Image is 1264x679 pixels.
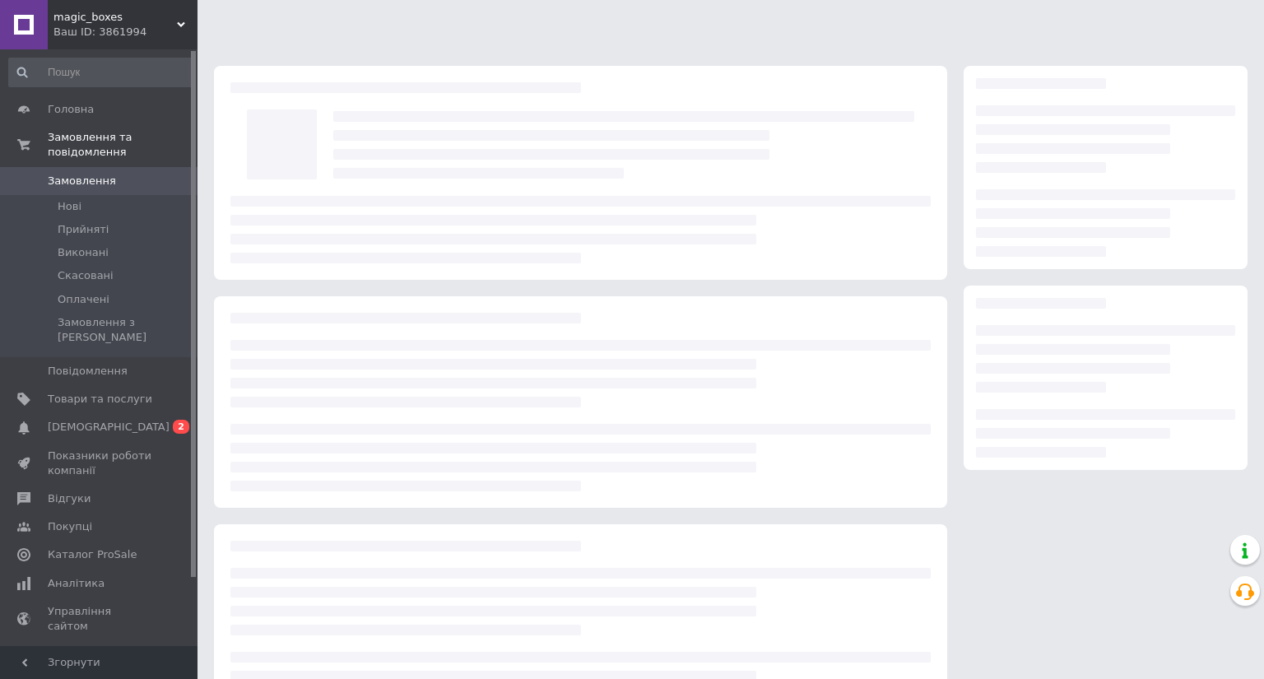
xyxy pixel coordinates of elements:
[58,268,114,283] span: Скасовані
[48,174,116,188] span: Замовлення
[58,292,109,307] span: Оплачені
[48,130,197,160] span: Замовлення та повідомлення
[8,58,194,87] input: Пошук
[58,245,109,260] span: Виконані
[48,491,91,506] span: Відгуки
[48,547,137,562] span: Каталог ProSale
[48,576,105,591] span: Аналітика
[48,604,152,634] span: Управління сайтом
[48,364,128,379] span: Повідомлення
[58,222,109,237] span: Прийняті
[58,315,193,345] span: Замовлення з [PERSON_NAME]
[48,519,92,534] span: Покупці
[48,392,152,407] span: Товари та послуги
[48,449,152,478] span: Показники роботи компанії
[58,199,81,214] span: Нові
[173,420,189,434] span: 2
[48,420,170,435] span: [DEMOGRAPHIC_DATA]
[53,10,177,25] span: magic_boxes
[48,102,94,117] span: Головна
[53,25,197,40] div: Ваш ID: 3861994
